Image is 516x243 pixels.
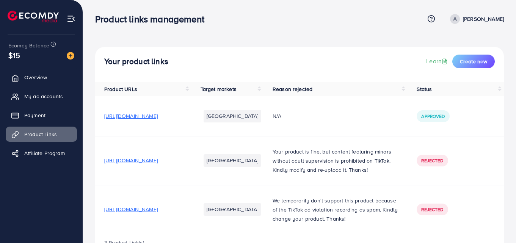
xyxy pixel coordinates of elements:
[6,89,77,104] a: My ad accounts
[460,58,487,65] span: Create new
[6,146,77,161] a: Affiliate Program
[104,57,168,66] h4: Your product links
[421,113,445,119] span: Approved
[204,110,262,122] li: [GEOGRAPHIC_DATA]
[273,112,281,120] span: N/A
[447,14,504,24] a: [PERSON_NAME]
[67,14,75,23] img: menu
[204,154,262,166] li: [GEOGRAPHIC_DATA]
[104,112,158,120] span: [URL][DOMAIN_NAME]
[24,111,45,119] span: Payment
[421,157,443,164] span: Rejected
[24,149,65,157] span: Affiliate Program
[8,11,59,22] img: logo
[24,74,47,81] span: Overview
[463,14,504,24] p: [PERSON_NAME]
[273,85,312,93] span: Reason rejected
[95,14,210,25] h3: Product links management
[484,209,510,237] iframe: Chat
[6,127,77,142] a: Product Links
[273,147,398,174] p: Your product is fine, but content featuring minors without adult supervision is prohibited on Tik...
[204,203,262,215] li: [GEOGRAPHIC_DATA]
[426,57,449,66] a: Learn
[67,52,74,60] img: image
[201,85,237,93] span: Target markets
[104,205,158,213] span: [URL][DOMAIN_NAME]
[104,157,158,164] span: [URL][DOMAIN_NAME]
[24,130,57,138] span: Product Links
[8,50,20,61] span: $15
[24,92,63,100] span: My ad accounts
[421,206,443,213] span: Rejected
[6,108,77,123] a: Payment
[273,196,398,223] p: We temporarily don't support this product because of the TikTok ad violation recording as spam. K...
[104,85,137,93] span: Product URLs
[8,42,49,49] span: Ecomdy Balance
[452,55,495,68] button: Create new
[417,85,432,93] span: Status
[6,70,77,85] a: Overview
